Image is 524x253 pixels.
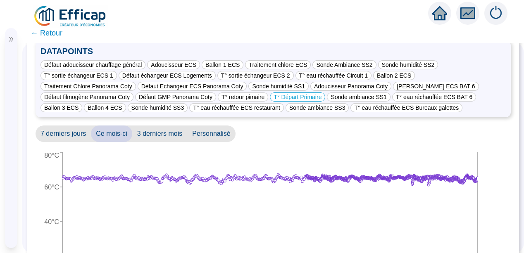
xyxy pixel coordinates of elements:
div: Ballon 2 ECS [373,71,415,80]
div: Sonde ambiance SS1 [327,92,390,102]
div: T° Départ Primaire [270,92,325,102]
div: Ballon 3 ECS [40,103,82,112]
div: Traitement chlore ECS [245,60,311,69]
div: Traitement Chlore Panorama Coty [40,82,136,91]
div: Sonde humidité SS1 [248,82,309,91]
div: Sonde ambiance SS3 [286,103,349,112]
tspan: 40°C [44,218,59,225]
div: Défaut filmogène Panorama Coty [40,92,133,102]
div: Défaut Echangeur ECS Panorama Coty [138,82,247,91]
div: Sonde humidité SS2 [378,60,438,69]
div: Défaut échangeur ECS Logements [119,71,216,80]
div: T° retour pimaire [218,92,268,102]
span: home [432,6,447,21]
img: alerts [484,2,507,25]
span: ← Retour [31,27,62,39]
div: Sonde humidité SS3 [128,103,188,112]
div: Sonde Ambiance SS2 [312,60,376,69]
span: double-right [8,36,14,42]
div: T° eau réchauffée ECS BAT 6 [392,92,476,102]
div: Défaut adoucisseur chauffage général [40,60,145,69]
div: T° eau réchauffée Circuit 1 [295,71,372,80]
div: T° eau réchauffée ECS Bureaux galettes [350,103,462,112]
span: 3 derniers mois [132,125,187,142]
div: Ballon 1 ECS [202,60,243,69]
div: T° sortie échangeur ECS 1 [40,71,117,80]
div: Adoucisseur ECS [147,60,200,69]
span: DATAPOINTS [40,45,506,59]
span: fund [460,6,475,21]
div: Défaut GMP Panorama Coty [135,92,216,102]
span: 7 derniers jours [36,125,91,142]
span: Personnalisé [187,125,236,142]
span: Ce mois-ci [91,125,132,142]
div: T° eau réchauffée ECS restaurant [189,103,284,112]
tspan: 80°C [44,152,59,159]
div: T° sortie échangeur ECS 2 [217,71,294,80]
img: efficap energie logo [33,5,108,28]
div: [PERSON_NAME] ECS BAT 6 [393,82,479,91]
div: Ballon 4 ECS [84,103,126,112]
div: Adoucisseur Panorama Coty [310,82,391,91]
